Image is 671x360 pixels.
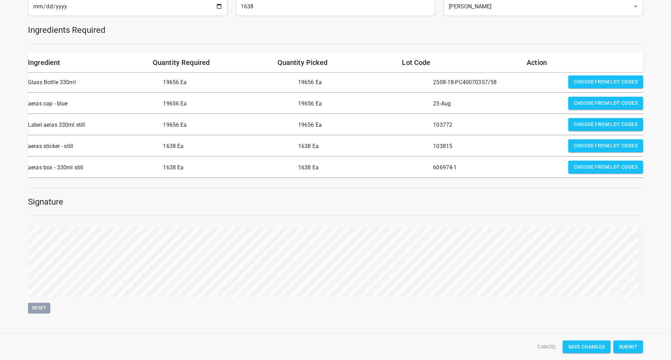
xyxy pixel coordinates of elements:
[574,99,637,108] span: Choose from lot codes
[619,343,637,351] span: Submit
[153,57,269,68] h6: Quantity Required
[568,118,643,131] button: Choose from lot codes
[298,118,427,132] p: 19656 Ea
[568,161,643,174] button: Choose from lot codes
[568,343,605,351] span: Save Changes
[298,139,427,153] p: 1638 Ea
[163,75,292,89] p: 19656 Ea
[28,118,157,132] p: Label aeras 330ml still
[433,75,562,89] p: 2508-18-PC40070357/58
[298,75,427,89] p: 19656 Ea
[28,97,157,111] p: aeras cap - blue
[298,161,427,175] p: 1638 Ea
[535,340,560,353] button: Cancel
[163,97,292,111] p: 19656 Ea
[298,97,427,111] p: 19656 Ea
[631,1,641,11] button: Open
[28,57,144,68] h6: Ingredient
[574,78,637,86] span: Choose from lot codes
[277,57,394,68] h6: Quantity Picked
[574,120,637,129] span: Choose from lot codes
[163,139,292,153] p: 1638 Ea
[28,24,643,36] h5: Ingredients Required
[28,303,50,314] button: Reset
[568,75,643,88] button: Choose from lot codes
[31,304,47,312] span: Reset
[433,118,562,132] p: 103772
[537,343,557,351] span: Cancel
[28,161,157,175] p: aeras box - 330ml still
[402,57,518,68] h6: Lot Code
[433,97,562,111] p: 25-Aug
[28,75,157,89] p: Glass Bottle 330ml
[28,196,643,207] h5: Signature
[568,97,643,110] button: Choose from lot codes
[568,139,643,152] button: Choose from lot codes
[613,340,643,353] button: Submit
[574,141,637,150] span: Choose from lot codes
[163,161,292,175] p: 1638 Ea
[163,118,292,132] p: 19656 Ea
[433,161,562,175] p: 606974-1
[574,163,637,171] span: Choose from lot codes
[28,139,157,153] p: aeras sticker - still
[527,57,643,68] h6: Action
[433,139,562,153] p: 103815
[563,340,611,353] button: Save Changes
